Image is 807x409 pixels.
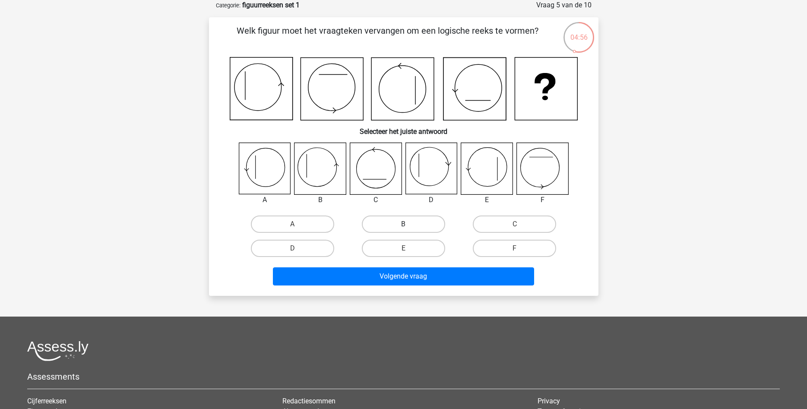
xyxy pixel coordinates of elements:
label: A [251,216,334,233]
strong: figuurreeksen set 1 [242,1,300,9]
a: Privacy [538,397,560,405]
a: Redactiesommen [282,397,335,405]
h5: Assessments [27,371,780,382]
div: D [399,195,464,205]
a: Cijferreeksen [27,397,66,405]
label: D [251,240,334,257]
small: Categorie: [216,2,241,9]
div: F [510,195,575,205]
label: B [362,216,445,233]
div: B [288,195,353,205]
p: Welk figuur moet het vraagteken vervangen om een logische reeks te vormen? [223,24,552,50]
div: C [343,195,408,205]
div: E [454,195,519,205]
div: 04:56 [563,21,595,43]
h6: Selecteer het juiste antwoord [223,120,585,136]
button: Volgende vraag [273,267,534,285]
label: C [473,216,556,233]
label: E [362,240,445,257]
img: Assessly logo [27,341,89,361]
div: A [232,195,297,205]
label: F [473,240,556,257]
